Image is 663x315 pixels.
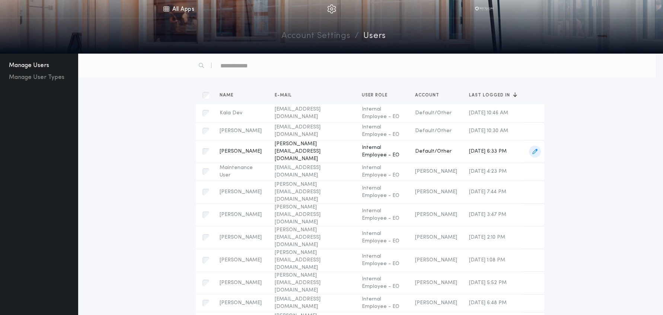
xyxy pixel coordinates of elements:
button: Manage Users [6,60,52,71]
span: [DATE] 7:44 PM [469,188,517,196]
span: [EMAIL_ADDRESS][DOMAIN_NAME] [275,124,350,139]
span: [PERSON_NAME] [220,299,263,307]
span: Internal Employee - EO [362,296,404,311]
span: [DATE] 6:48 PM [469,299,517,307]
span: [PERSON_NAME][EMAIL_ADDRESS][DOMAIN_NAME] [275,226,350,249]
span: [DATE] 2:10 PM [469,234,517,241]
span: Kala Dev [220,109,263,117]
span: [PERSON_NAME][EMAIL_ADDRESS][DOMAIN_NAME] [275,249,350,271]
span: Default/Other [415,148,457,155]
span: [PERSON_NAME] [415,299,457,307]
span: [PERSON_NAME] [220,234,263,241]
a: users [363,30,386,43]
span: Internal Employee - EO [362,207,404,222]
span: E-mail [275,93,295,98]
span: [PERSON_NAME] [220,148,263,155]
span: [PERSON_NAME] [220,257,263,264]
span: Internal Employee - EO [362,106,404,121]
span: [DATE] 10:46 AM [469,109,517,117]
span: [EMAIL_ADDRESS][DOMAIN_NAME] [275,106,350,121]
span: [PERSON_NAME] [220,279,263,287]
p: / [355,30,359,43]
span: [PERSON_NAME] [415,211,457,219]
span: [PERSON_NAME] [415,279,457,287]
span: Internal Employee - EO [362,185,404,200]
span: Internal Employee - EO [362,253,404,268]
img: img [327,4,336,13]
span: Internal Employee - EO [362,276,404,290]
span: Account [415,93,442,98]
a: Account Settings [281,30,350,43]
span: [PERSON_NAME] [415,188,457,196]
span: [DATE] 1:08 PM [469,257,517,264]
span: [DATE] 6:33 PM [469,148,517,155]
span: Default/Other [415,127,457,135]
span: [DATE] 10:30 AM [469,127,517,135]
span: Internal Employee - EO [362,124,404,139]
span: [DATE] 5:52 PM [469,279,517,287]
span: Name [220,93,236,98]
span: [DATE] 3:47 PM [469,211,517,219]
span: [EMAIL_ADDRESS][DOMAIN_NAME] [275,164,350,179]
span: [EMAIL_ADDRESS][DOMAIN_NAME] [275,296,350,311]
span: [PERSON_NAME] [220,188,263,196]
span: [PERSON_NAME] [220,127,263,135]
span: Maintenance User [220,164,263,179]
span: [PERSON_NAME] [415,234,457,241]
img: vs-icon [473,5,496,13]
span: Internal Employee - EO [362,164,404,179]
span: Internal Employee - EO [362,144,404,159]
span: [PERSON_NAME] [415,168,457,175]
span: [PERSON_NAME][EMAIL_ADDRESS][DOMAIN_NAME] [275,272,350,294]
span: [PERSON_NAME][EMAIL_ADDRESS][DOMAIN_NAME] [275,140,350,163]
span: Last Logged In [469,93,513,98]
span: [PERSON_NAME] [415,257,457,264]
span: [PERSON_NAME][EMAIL_ADDRESS][DOMAIN_NAME] [275,204,350,226]
span: Default/Other [415,109,457,117]
span: User Role [362,93,391,98]
button: Manage User Types [6,71,67,83]
span: [PERSON_NAME][EMAIL_ADDRESS][DOMAIN_NAME] [275,181,350,203]
span: Internal Employee - EO [362,230,404,245]
span: [DATE] 4:23 PM [469,168,517,175]
span: [PERSON_NAME] [220,211,263,219]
